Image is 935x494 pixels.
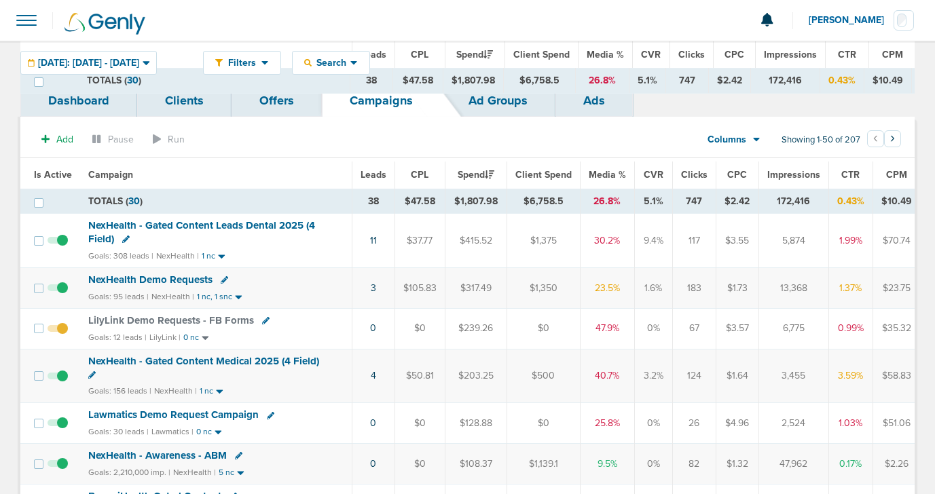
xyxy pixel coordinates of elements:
td: 1.99% [828,214,873,267]
td: 747 [666,69,709,93]
td: TOTALS ( ) [79,69,350,93]
a: Campaigns [322,85,441,117]
small: NexHealth | [156,251,199,261]
small: Goals: 308 leads | [88,251,153,261]
td: 38 [352,189,395,214]
span: CPL [411,169,428,180]
td: $1.73 [716,267,758,308]
span: Campaign [88,49,133,60]
td: 3,455 [758,349,828,402]
td: 0% [634,444,672,484]
span: CTR [841,169,860,180]
td: 3.59% [828,349,873,402]
small: 1 nc, 1 snc [197,292,232,302]
td: $500 [507,349,580,402]
span: Lawmatics Demo Request Campaign [88,408,259,421]
td: 47,962 [758,444,828,484]
ul: Pagination [867,132,901,149]
small: 1 nc [200,386,213,396]
img: Genly [65,13,145,35]
td: $23.75 [873,267,920,308]
span: Media % [589,169,626,180]
td: 26.8% [576,69,629,93]
small: Lawmatics | [151,427,194,436]
td: 82 [672,444,716,484]
span: CTR [838,49,856,60]
td: 23.5% [580,267,634,308]
a: Clients [137,85,232,117]
span: Is Active [34,169,72,180]
span: CVR [644,169,663,180]
small: Goals: 2,210,000 imp. | [88,468,170,478]
td: $2.42 [708,69,750,93]
td: 2,524 [758,403,828,444]
td: 124 [672,349,716,402]
td: 47.9% [580,308,634,349]
td: $50.81 [395,349,445,402]
td: $4.96 [716,403,758,444]
span: Leads [361,49,386,60]
small: 5 nc [219,468,234,478]
small: Goals: 30 leads | [88,427,149,437]
a: 3 [371,282,376,294]
span: 30 [128,195,140,207]
span: NexHealth Demo Requests [88,273,213,286]
td: $37.77 [395,214,445,267]
span: CPM [886,169,907,180]
td: $105.83 [395,267,445,308]
td: 1.03% [828,403,873,444]
td: $108.37 [445,444,507,484]
small: NexHealth | [173,468,216,477]
a: Offers [232,85,322,117]
td: 26.8% [580,189,634,214]
small: LilyLink | [149,332,181,342]
td: $0 [507,403,580,444]
td: $128.88 [445,403,507,444]
td: $2.26 [873,444,920,484]
span: CVR [641,49,661,60]
td: $1.32 [716,444,758,484]
td: 30.2% [580,214,634,267]
span: Impressions [767,169,820,180]
span: CPL [411,49,428,60]
button: Add [34,130,81,149]
td: 26 [672,403,716,444]
td: TOTALS ( ) [80,189,352,214]
td: $1,807.98 [443,69,503,93]
td: 6,775 [758,308,828,349]
span: 30 [127,75,139,86]
span: Showing 1-50 of 207 [782,134,860,146]
td: $35.32 [873,308,920,349]
a: 0 [370,458,376,470]
td: $1,350 [507,267,580,308]
span: [DATE]: [DATE] - [DATE] [38,58,139,68]
td: $10.49 [864,69,911,93]
td: 0% [634,308,672,349]
a: Dashboard [20,85,137,117]
span: CPC [727,169,747,180]
span: NexHealth - Gated Content Leads Dental 2025 (4 Field) [88,219,315,245]
td: 0% [634,403,672,444]
td: $1,375 [507,214,580,267]
td: $203.25 [445,349,507,402]
td: 1.6% [634,267,672,308]
td: $10.49 [873,189,920,214]
span: Columns [708,133,746,147]
td: $1.64 [716,349,758,402]
td: $51.06 [873,403,920,444]
td: 13,368 [758,267,828,308]
td: 747 [672,189,716,214]
small: Goals: 156 leads | [88,386,151,396]
td: 0.99% [828,308,873,349]
td: 67 [672,308,716,349]
span: LilyLink Demo Requests - FB Forms [88,314,254,326]
td: $6,758.5 [503,69,576,93]
span: NexHealth - Awareness - ABM [88,449,227,461]
td: 38 [350,69,392,93]
td: $47.58 [392,69,443,93]
span: Is Active [34,49,72,60]
td: $0 [507,308,580,349]
td: 172,416 [758,189,828,214]
td: $58.83 [873,349,920,402]
small: 1 nc [202,251,215,261]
